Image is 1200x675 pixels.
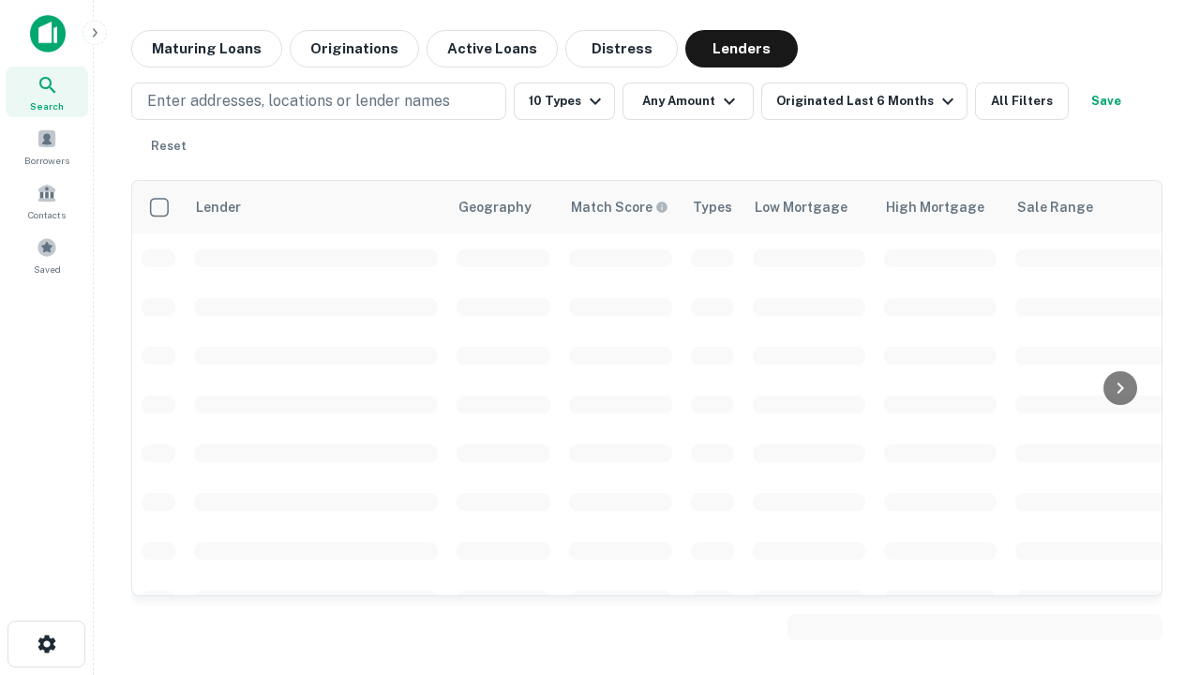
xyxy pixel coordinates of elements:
div: Capitalize uses an advanced AI algorithm to match your search with the best lender. The match sco... [571,197,668,217]
img: capitalize-icon.png [30,15,66,52]
div: High Mortgage [886,196,984,218]
div: Geography [458,196,532,218]
button: Originations [290,30,419,67]
button: Enter addresses, locations or lender names [131,82,506,120]
h6: Match Score [571,197,665,217]
button: 10 Types [514,82,615,120]
a: Contacts [6,175,88,226]
span: Borrowers [24,153,69,168]
th: Capitalize uses an advanced AI algorithm to match your search with the best lender. The match sco... [560,181,682,233]
div: Lender [196,196,241,218]
th: Low Mortgage [743,181,875,233]
div: Sale Range [1017,196,1093,218]
button: All Filters [975,82,1069,120]
button: Maturing Loans [131,30,282,67]
button: Originated Last 6 Months [761,82,967,120]
th: Geography [447,181,560,233]
button: Distress [565,30,678,67]
th: Types [682,181,743,233]
span: Search [30,98,64,113]
span: Contacts [28,207,66,222]
a: Search [6,67,88,117]
div: Low Mortgage [755,196,847,218]
iframe: Chat Widget [1106,465,1200,555]
a: Borrowers [6,121,88,172]
div: Originated Last 6 Months [776,90,959,112]
button: Active Loans [427,30,558,67]
button: Reset [139,127,199,165]
p: Enter addresses, locations or lender names [147,90,450,112]
th: Lender [185,181,447,233]
th: Sale Range [1006,181,1175,233]
button: Save your search to get updates of matches that match your search criteria. [1076,82,1136,120]
div: Types [693,196,732,218]
th: High Mortgage [875,181,1006,233]
button: Lenders [685,30,798,67]
button: Any Amount [622,82,754,120]
span: Saved [34,262,61,277]
a: Saved [6,230,88,280]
